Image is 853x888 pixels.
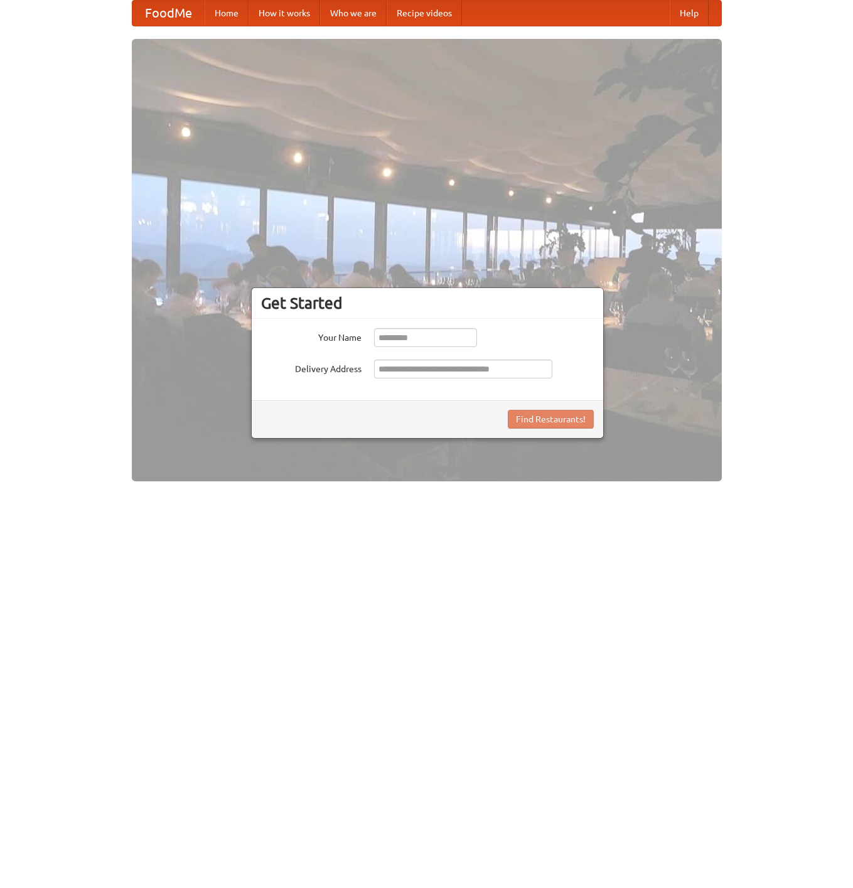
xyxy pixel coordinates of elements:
[249,1,320,26] a: How it works
[261,328,362,344] label: Your Name
[205,1,249,26] a: Home
[261,294,594,313] h3: Get Started
[261,360,362,375] label: Delivery Address
[670,1,709,26] a: Help
[508,410,594,429] button: Find Restaurants!
[132,1,205,26] a: FoodMe
[387,1,462,26] a: Recipe videos
[320,1,387,26] a: Who we are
